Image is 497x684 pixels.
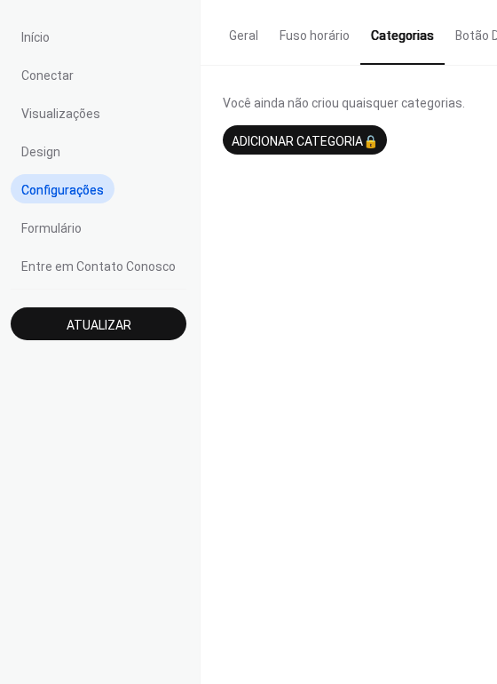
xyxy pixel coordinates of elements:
a: Conectar [11,60,84,89]
a: Design [11,136,71,165]
span: Atualizar [67,316,131,335]
span: Design [21,143,60,162]
a: Configurações [11,174,114,203]
span: Você ainda não criou quaisquer categorias. [223,94,475,113]
span: Visualizações [21,105,100,123]
button: Atualizar [11,307,186,340]
span: Configurações [21,181,104,200]
span: Entre em Contato Conosco [21,258,176,276]
span: Início [21,28,50,47]
a: Formulário [11,212,92,242]
a: Visualizações [11,98,111,127]
span: Conectar [21,67,74,85]
a: Entre em Contato Conosco [11,251,186,280]
a: Início [11,21,60,51]
span: Formulário [21,219,82,238]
